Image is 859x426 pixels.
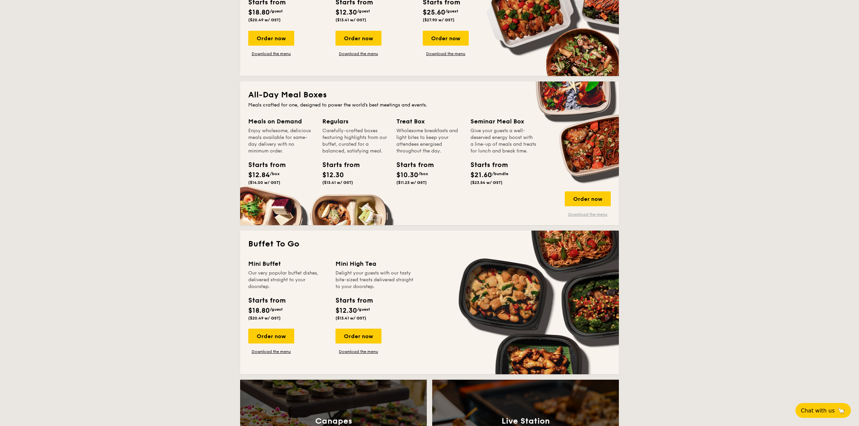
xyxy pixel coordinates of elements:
[248,307,270,315] span: $18.80
[315,417,352,426] h3: Canapes
[335,270,415,290] div: Delight your guests with our tasty bite-sized treats delivered straight to your doorstep.
[248,259,327,268] div: Mini Buffet
[470,171,492,179] span: $21.60
[837,407,845,415] span: 🦙
[335,307,357,315] span: $12.30
[248,8,270,17] span: $18.80
[322,127,388,155] div: Carefully-crafted boxes featuring highlights from our buffet, curated for a balanced, satisfying ...
[470,180,503,185] span: ($23.54 w/ GST)
[357,9,370,14] span: /guest
[322,160,353,170] div: Starts from
[335,31,381,46] div: Order now
[565,212,611,217] a: Download the menu
[502,417,550,426] h3: Live Station
[335,18,366,22] span: ($13.41 w/ GST)
[322,171,344,179] span: $12.30
[248,349,294,354] a: Download the menu
[270,307,283,312] span: /guest
[335,51,381,56] a: Download the menu
[248,180,280,185] span: ($14.00 w/ GST)
[270,9,283,14] span: /guest
[335,295,372,306] div: Starts from
[322,180,353,185] span: ($13.41 w/ GST)
[248,51,294,56] a: Download the menu
[335,329,381,344] div: Order now
[248,295,285,306] div: Starts from
[396,180,427,185] span: ($11.23 w/ GST)
[248,127,314,155] div: Enjoy wholesome, delicious meals available for same-day delivery with no minimum order.
[795,403,851,418] button: Chat with us🦙
[801,407,835,414] span: Chat with us
[396,171,418,179] span: $10.30
[335,259,415,268] div: Mini High Tea
[248,239,611,250] h2: Buffet To Go
[470,117,536,126] div: Seminar Meal Box
[248,316,281,321] span: ($20.49 w/ GST)
[357,307,370,312] span: /guest
[270,171,280,176] span: /box
[423,8,445,17] span: $25.60
[248,18,281,22] span: ($20.49 w/ GST)
[322,117,388,126] div: Regulars
[248,31,294,46] div: Order now
[396,127,462,155] div: Wholesome breakfasts and light bites to keep your attendees energised throughout the day.
[335,8,357,17] span: $12.30
[248,329,294,344] div: Order now
[248,102,611,109] div: Meals crafted for one, designed to power the world's best meetings and events.
[335,349,381,354] a: Download the menu
[423,18,455,22] span: ($27.90 w/ GST)
[396,117,462,126] div: Treat Box
[423,31,469,46] div: Order now
[423,51,469,56] a: Download the menu
[470,127,536,155] div: Give your guests a well-deserved energy boost with a line-up of meals and treats for lunch and br...
[248,171,270,179] span: $12.84
[248,90,611,100] h2: All-Day Meal Boxes
[492,171,508,176] span: /bundle
[470,160,501,170] div: Starts from
[565,191,611,206] div: Order now
[418,171,428,176] span: /box
[248,160,279,170] div: Starts from
[335,316,366,321] span: ($13.41 w/ GST)
[396,160,427,170] div: Starts from
[248,270,327,290] div: Our very popular buffet dishes, delivered straight to your doorstep.
[248,117,314,126] div: Meals on Demand
[445,9,458,14] span: /guest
